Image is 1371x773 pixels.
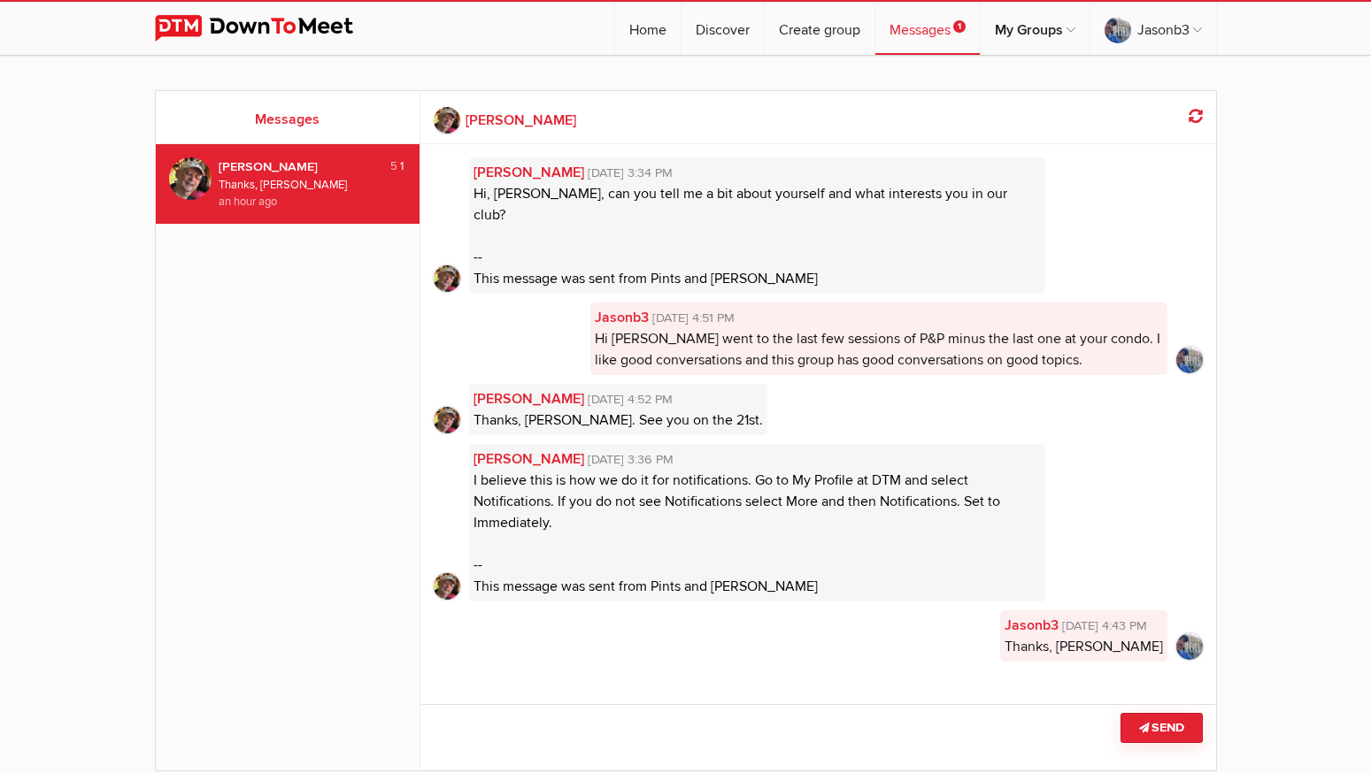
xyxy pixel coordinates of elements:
div: 5 [380,158,406,175]
a: Home [615,2,681,55]
span: Hi [PERSON_NAME] went to the last few sessions of P&P minus the last one at your condo. I like go... [595,330,1160,369]
a: Jasonb3 [1090,2,1216,55]
a: Create group [765,2,874,55]
span: [DATE] 3:34 PM [584,164,673,183]
a: [PERSON_NAME][DATE] 4:52 PM [474,388,763,409]
a: Jim Stewart 51 [PERSON_NAME] Thanks, [PERSON_NAME] an hour ago [169,157,407,210]
img: cropped.jpg [1176,347,1203,373]
span: Hi, [PERSON_NAME], can you tell me a bit about yourself and what interests you in our club? -- Th... [474,185,1007,287]
b: [PERSON_NAME] [466,110,576,131]
img: DownToMeet [155,15,381,42]
span: I believe this is how we do it for notifications. Go to My Profile at DTM and select Notification... [474,471,1000,595]
a: Discover [682,2,764,55]
span: [DATE] 3:36 PM [584,450,674,470]
div: [PERSON_NAME] [219,157,381,177]
button: Send [1121,713,1203,743]
img: Jim Stewart [169,157,212,200]
div: an hour ago [219,194,407,210]
span: Thanks, [PERSON_NAME] [1005,638,1163,655]
span: Thanks, [PERSON_NAME]. See you on the 21st. [474,411,763,429]
a: [PERSON_NAME][DATE] 3:36 PM [474,448,1041,470]
img: cropped.jpg [434,407,460,433]
a: Messages1 [875,2,980,55]
h2: Messages [169,109,407,130]
img: cropped.jpg [1176,633,1203,660]
img: cropped.jpg [434,573,460,600]
a: [PERSON_NAME] [434,107,1203,134]
a: My Groups [981,2,1090,55]
div: Thanks, [PERSON_NAME] [219,177,407,194]
a: Jasonb3[DATE] 4:51 PM [595,307,1162,328]
img: cropped.jpg [434,265,460,292]
span: 1 [397,158,406,175]
span: [DATE] 4:43 PM [1059,616,1147,636]
span: [DATE] 4:51 PM [649,309,735,328]
a: [PERSON_NAME][DATE] 3:34 PM [474,162,1041,183]
span: [DATE] 4:52 PM [584,390,673,409]
span: 1 [953,20,966,33]
a: Jasonb3[DATE] 4:43 PM [1005,615,1163,636]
